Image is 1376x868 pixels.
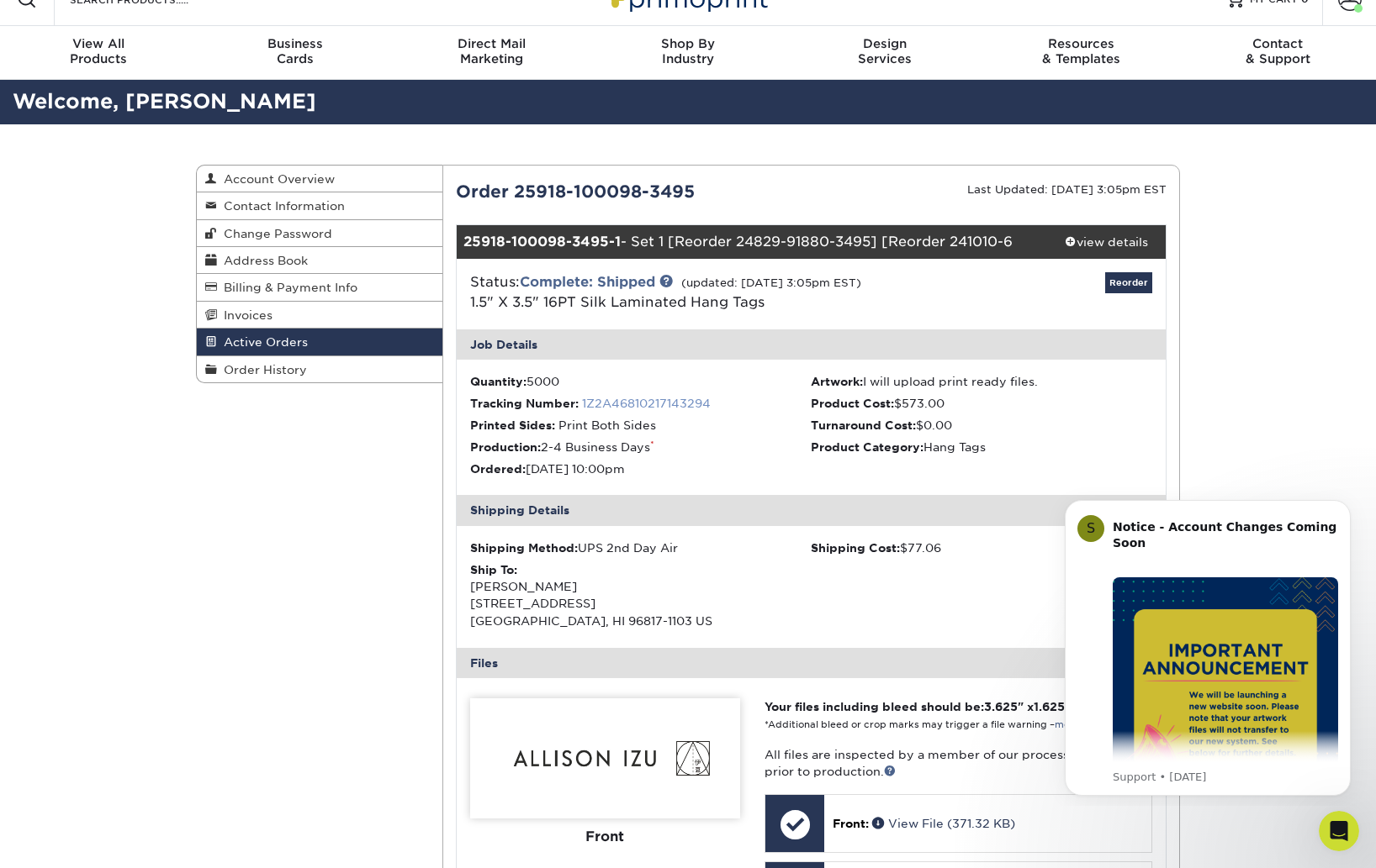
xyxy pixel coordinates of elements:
a: Reorder [1105,272,1152,293]
div: Order 25918-100098-3495 [443,179,812,204]
a: 1Z2A46810217143294 [582,397,711,410]
strong: Product Cost: [811,397,894,410]
span: Account Overview [217,172,335,186]
a: DesignServices [786,26,983,80]
strong: Printed Sides: [470,418,555,432]
a: Change Password [197,220,442,247]
strong: 25918-100098-3495-1 [463,234,621,250]
strong: Shipping Cost: [811,541,900,555]
iframe: Intercom notifications message [1040,485,1376,806]
a: BusinessCards [197,26,394,80]
div: & Templates [983,36,1180,66]
strong: Your files including bleed should be: " x " [765,700,1071,713]
div: Industry [590,36,786,66]
span: Front: [833,817,869,830]
div: Services [786,36,983,66]
strong: Quantity: [470,375,527,388]
span: Billing & Payment Info [217,281,357,294]
span: Contact [1179,36,1376,51]
small: Last Updated: [DATE] 3:05pm EST [967,183,1167,196]
a: View File (371.32 KB) [872,817,1015,830]
p: All files are inspected by a member of our processing team prior to production. [765,746,1152,781]
strong: Artwork: [811,375,863,388]
li: 5000 [470,373,812,390]
div: view details [1047,234,1166,250]
span: Active Orders [217,335,308,349]
div: & Support [1179,36,1376,66]
strong: Shipping Method: [470,541,578,555]
span: Business [197,36,394,51]
a: Order History [197,356,442,382]
strong: Ordered: [470,462,526,476]
small: *Additional bleed or crop marks may trigger a file warning – [765,719,1100,730]
a: view details [1047,225,1166,259]
li: $573.00 [811,395,1152,412]
span: Shop By [590,36,786,51]
span: 1.625 [1034,700,1065,713]
div: Files [457,648,1167,678]
span: 3.625 [984,700,1018,713]
strong: Product Category: [811,440,924,454]
div: Shipping Details [457,495,1167,525]
li: I will upload print ready files. [811,373,1152,390]
div: $77.06 [811,539,1152,556]
li: 2-4 Business Days [470,439,812,455]
span: Resources [983,36,1180,51]
div: [PERSON_NAME] [STREET_ADDRESS] [GEOGRAPHIC_DATA], HI 96817-1103 US [470,561,812,630]
strong: Ship To: [470,563,517,576]
strong: Turnaround Cost: [811,418,916,432]
span: Invoices [217,308,273,322]
span: Address Book [217,254,308,267]
div: Cards [197,36,394,66]
a: Direct MailMarketing [393,26,590,80]
div: - Set 1 [Reorder 24829-91880-3495] [Reorder 241010-6 [457,225,1048,259]
li: [DATE] 10:00pm [470,460,812,477]
a: Active Orders [197,329,442,355]
strong: Tracking Number: [470,397,579,410]
a: Resources& Templates [983,26,1180,80]
div: Marketing [393,36,590,66]
span: Contact Information [217,199,345,213]
div: UPS 2nd Day Air [470,539,812,556]
a: Complete: Shipped [520,274,655,290]
div: Front [470,818,740,855]
span: Design [786,36,983,51]
span: Change Password [217,227,332,240]
div: Job Details [457,329,1167,360]
li: Hang Tags [811,439,1152,455]
span: 1.5" X 3.5" 16PT Silk Laminated Hang Tags [470,294,765,310]
iframe: Intercom live chat [1319,811,1359,851]
a: Contact& Support [1179,26,1376,80]
div: Status: [458,272,929,313]
strong: Production: [470,440,541,454]
span: Print Both Sides [558,418,656,432]
a: Shop ByIndustry [590,26,786,80]
a: Contact Information [197,192,442,219]
li: $0.00 [811,417,1152,434]
a: Account Overview [197,166,442,192]
small: (updated: [DATE] 3:05pm EST) [681,276,861,289]
span: Direct Mail [393,36,590,51]
span: Order History [217,363,307,376]
a: Invoices [197,302,442,329]
a: Address Book [197,247,442,274]
a: Billing & Payment Info [197,274,442,301]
